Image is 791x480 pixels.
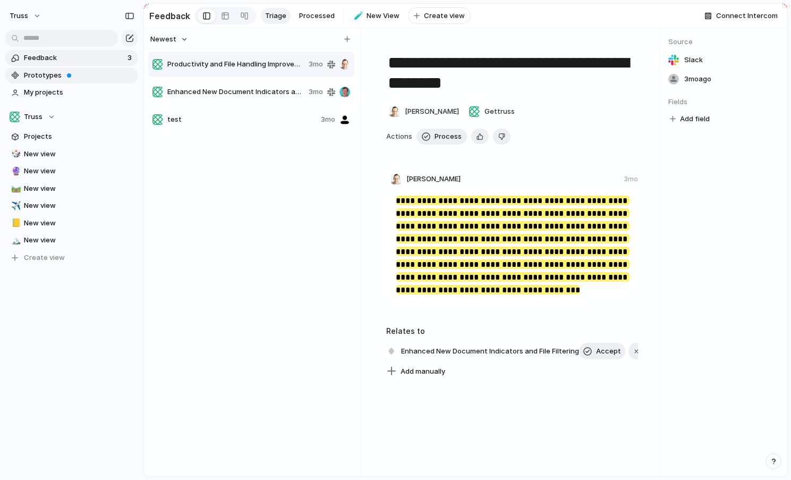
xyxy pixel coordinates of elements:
span: 3mo [309,59,323,70]
button: 🔮 [10,166,20,176]
button: 🏔️ [10,235,20,246]
span: New view [24,200,134,211]
a: ✈️New view [5,198,138,214]
span: Accept [596,346,621,357]
span: New view [24,149,134,159]
a: Projects [5,129,138,145]
span: Create view [424,11,465,21]
a: 🔮New view [5,163,138,179]
span: 3 [127,53,134,63]
span: Projects [24,131,134,142]
span: New View [367,11,399,21]
button: 🎲 [10,149,20,159]
span: Process [435,131,462,142]
span: Actions [386,131,412,142]
button: Add manually [382,364,449,379]
div: 🔮 [11,165,19,178]
div: 🎲 [11,148,19,160]
button: Add field [668,112,711,126]
div: ✈️ [11,200,19,212]
h2: Feedback [149,10,190,22]
h3: Relates to [386,325,638,336]
span: Create view [24,252,65,263]
a: Processed [295,8,339,24]
button: Create view [408,7,471,24]
span: Enhanced New Document Indicators and File Filtering [167,87,304,97]
span: Slack [684,55,703,65]
span: [PERSON_NAME] [405,106,459,117]
span: Gettruss [484,106,515,117]
span: New view [24,183,134,194]
a: Feedback3 [5,50,138,66]
span: Enhanced New Document Indicators and File Filtering [398,344,582,359]
button: 🧪 [352,11,363,21]
span: [PERSON_NAME] [406,174,461,184]
a: Prototypes [5,68,138,83]
a: 🏔️New view [5,232,138,248]
button: 🛤️ [10,183,20,194]
button: [PERSON_NAME] [386,103,462,120]
button: Gettruss [466,103,517,120]
span: Triage [265,11,286,21]
span: Add manually [401,366,445,377]
button: 📒 [10,218,20,229]
button: Create view [5,250,138,266]
div: 🧪 [354,10,361,22]
span: Truss [10,11,28,21]
a: 🎲New view [5,146,138,162]
a: 🧪New View [348,8,404,24]
span: Productivity and File Handling Improvements [167,59,304,70]
a: Triage [261,8,291,24]
span: Add field [680,114,710,124]
span: Newest [150,34,176,45]
div: 3mo [624,174,638,184]
button: Accept [579,343,625,360]
button: Truss [5,109,138,125]
span: 3mo [309,87,323,97]
button: Truss [5,7,47,24]
button: Connect Intercom [700,8,782,24]
span: 3mo ago [684,74,711,85]
span: Connect Intercom [716,11,778,21]
span: 3mo [321,114,335,125]
span: Processed [299,11,335,21]
button: ✈️ [10,200,20,211]
span: test [167,114,317,125]
span: Feedback [24,53,124,63]
span: Source [668,37,779,47]
div: 🏔️ [11,234,19,247]
span: New view [24,218,134,229]
div: 🛤️ [11,182,19,195]
div: 📒 [11,217,19,229]
span: My projects [24,87,134,98]
span: New view [24,235,134,246]
button: Delete [493,129,511,145]
a: My projects [5,85,138,100]
span: Prototypes [24,70,134,81]
span: Fields [668,97,779,107]
button: Process [416,129,467,145]
a: 🛤️New view [5,181,138,197]
a: Slack [668,53,779,68]
span: Truss [24,112,42,122]
button: Newest [149,32,190,46]
a: 📒New view [5,215,138,231]
span: New view [24,166,134,176]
